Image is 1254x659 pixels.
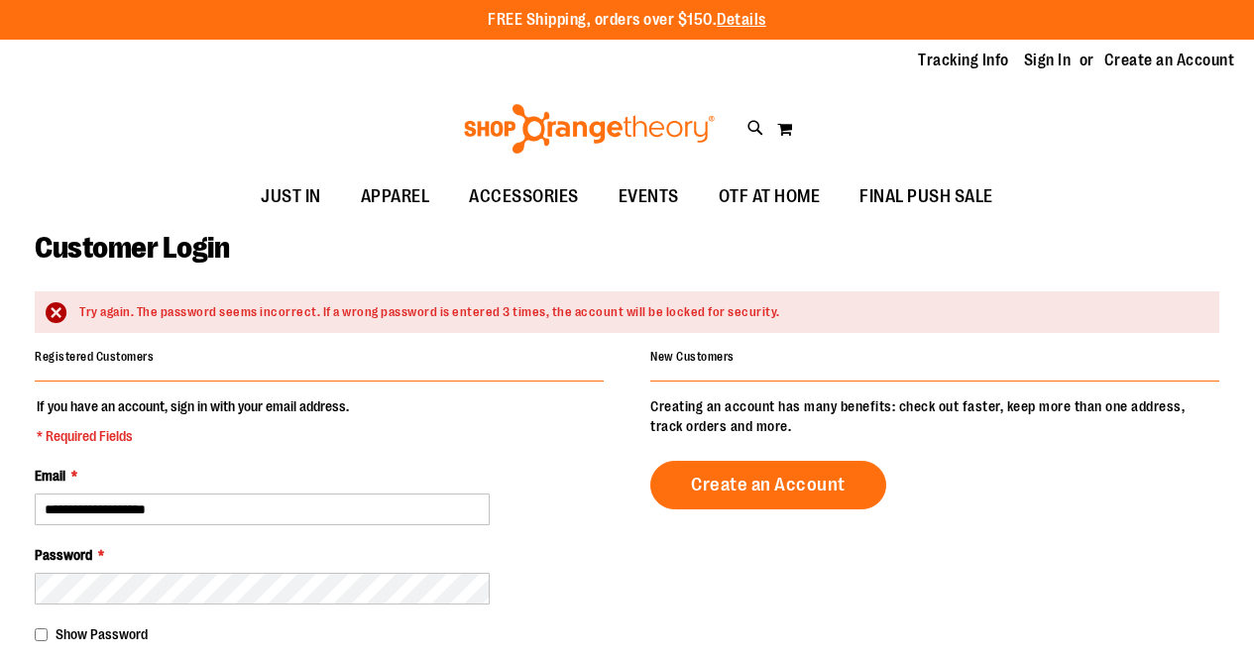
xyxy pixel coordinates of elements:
a: Tracking Info [918,50,1009,71]
a: Sign In [1024,50,1072,71]
a: Details [717,11,766,29]
a: ACCESSORIES [449,174,599,220]
a: EVENTS [599,174,699,220]
span: Create an Account [691,474,846,495]
strong: Registered Customers [35,350,154,364]
legend: If you have an account, sign in with your email address. [35,396,351,446]
a: Create an Account [650,461,886,509]
span: * Required Fields [37,426,349,446]
span: ACCESSORIES [469,174,579,219]
div: Try again. The password seems incorrect. If a wrong password is entered 3 times, the account will... [79,303,1199,322]
span: Customer Login [35,231,229,265]
p: FREE Shipping, orders over $150. [488,9,766,32]
span: Email [35,468,65,484]
a: JUST IN [241,174,341,220]
a: OTF AT HOME [699,174,841,220]
span: Password [35,547,92,563]
a: Create an Account [1104,50,1235,71]
span: EVENTS [619,174,679,219]
span: FINAL PUSH SALE [859,174,993,219]
p: Creating an account has many benefits: check out faster, keep more than one address, track orders... [650,396,1219,436]
span: JUST IN [261,174,321,219]
strong: New Customers [650,350,735,364]
span: OTF AT HOME [719,174,821,219]
img: Shop Orangetheory [461,104,718,154]
span: APPAREL [361,174,430,219]
a: APPAREL [341,174,450,220]
span: Show Password [56,626,148,642]
a: FINAL PUSH SALE [840,174,1013,220]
